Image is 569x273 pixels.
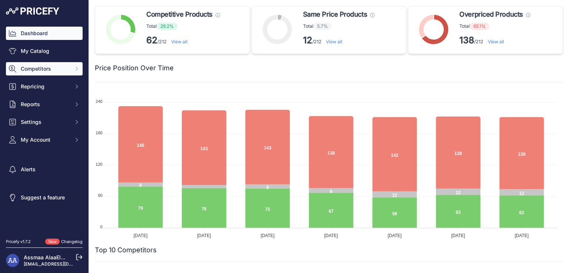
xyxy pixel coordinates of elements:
tspan: [DATE] [324,233,338,238]
a: Assmaa AlaaEldin [24,254,69,260]
tspan: 240 [96,99,102,104]
tspan: [DATE] [451,233,465,238]
span: Settings [21,118,69,126]
tspan: 60 [98,193,102,198]
tspan: [DATE] [133,233,147,238]
button: My Account [6,133,83,146]
span: Repricing [21,83,69,90]
h2: Price Position Over Time [95,63,174,73]
strong: 138 [459,35,474,45]
span: Overpriced Products [459,9,523,20]
tspan: [DATE] [260,233,274,238]
a: Dashboard [6,27,83,40]
strong: 62 [146,35,157,45]
nav: Sidebar [6,27,83,230]
p: Total [459,23,530,30]
span: Competitors [21,65,69,73]
a: View all [488,39,504,44]
span: Reports [21,101,69,108]
img: Pricefy Logo [6,7,59,15]
tspan: 180 [96,131,102,135]
div: Pricefy v1.7.2 [6,239,31,245]
tspan: [DATE] [387,233,402,238]
p: /212 [146,34,220,46]
h2: Top 10 Competitors [95,245,157,255]
span: 5.7% [313,23,332,30]
a: Alerts [6,163,83,176]
span: My Account [21,136,69,144]
tspan: [DATE] [515,233,529,238]
button: Settings [6,115,83,129]
button: Reports [6,98,83,111]
span: 29.2% [157,23,177,30]
a: [EMAIL_ADDRESS][DOMAIN_NAME] [24,261,101,267]
span: New [45,239,60,245]
a: My Catalog [6,44,83,58]
a: View all [326,39,342,44]
p: Total [146,23,220,30]
strong: 12 [303,35,312,45]
a: View all [171,39,187,44]
span: Same Price Products [303,9,367,20]
a: Suggest a feature [6,191,83,204]
p: Total [303,23,375,30]
button: Repricing [6,80,83,93]
a: Changelog [61,239,83,244]
span: Competitive Products [146,9,213,20]
button: Competitors [6,62,83,75]
p: /212 [303,34,375,46]
tspan: [DATE] [197,233,211,238]
tspan: 0 [100,225,103,229]
p: /212 [459,34,530,46]
tspan: 120 [96,162,102,166]
span: 65.1% [470,23,489,30]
